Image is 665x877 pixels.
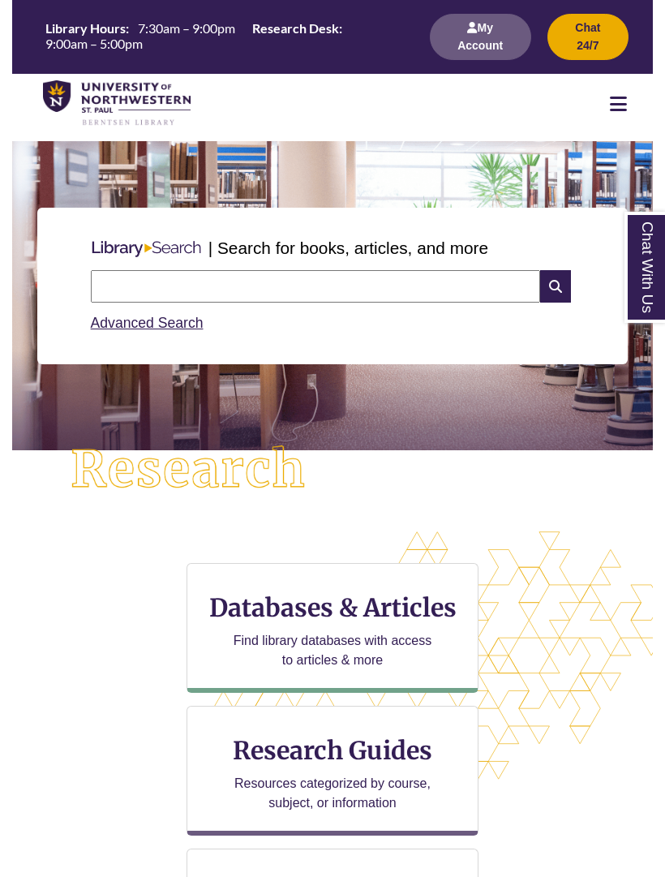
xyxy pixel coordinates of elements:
p: | Search for books, articles, and more [208,235,488,260]
button: Chat 24/7 [547,14,629,60]
a: Chat 24/7 [547,38,629,52]
h3: Research Guides [200,735,465,766]
span: 7:30am – 9:00pm [138,20,235,36]
img: Libary Search [84,234,208,264]
span: 9:00am – 5:00pm [45,36,143,51]
table: Hours Today [39,19,410,53]
p: Find library databases with access to articles & more [227,631,439,670]
img: Research [45,419,333,520]
th: Research Desk: [246,19,345,37]
th: Library Hours: [39,19,131,37]
h3: Databases & Articles [200,592,465,623]
a: Advanced Search [91,315,204,331]
img: UNWSP Library Logo [43,80,191,127]
a: Hours Today [39,19,410,54]
button: My Account [430,14,531,60]
a: Databases & Articles Find library databases with access to articles & more [187,563,478,693]
i: Search [540,270,571,303]
a: My Account [430,38,531,52]
p: Resources categorized by course, subject, or information [227,774,439,813]
a: Research Guides Resources categorized by course, subject, or information [187,706,478,836]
